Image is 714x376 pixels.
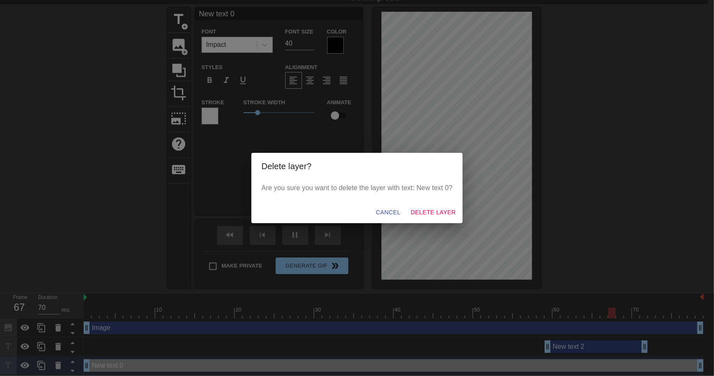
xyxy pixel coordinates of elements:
h2: Delete layer? [261,160,453,173]
p: Are you sure you want to delete the layer with text: New text 0? [261,183,453,193]
button: Delete Layer [407,205,459,220]
span: Cancel [376,207,401,218]
button: Cancel [373,205,404,220]
span: Delete Layer [411,207,456,218]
